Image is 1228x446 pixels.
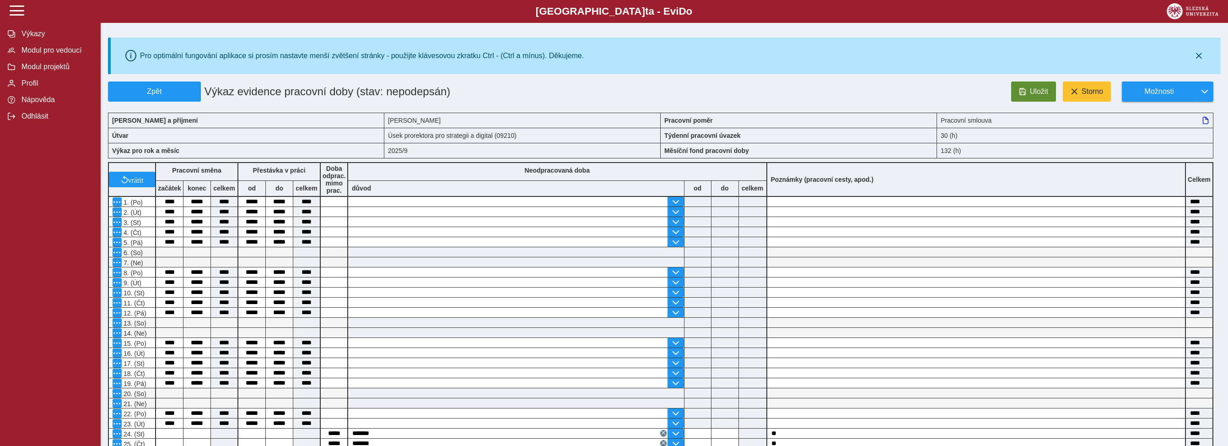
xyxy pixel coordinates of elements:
b: od [684,185,711,192]
b: Týdenní pracovní úvazek [664,132,741,139]
span: Storno [1082,87,1103,96]
b: do [266,185,293,192]
b: Přestávka v práci [253,167,305,174]
button: Menu [113,268,122,277]
span: Odhlásit [19,112,93,120]
button: Menu [113,379,122,388]
button: Menu [113,197,122,207]
span: 4. (Čt) [122,229,141,236]
div: Pracovní smlouva [937,113,1213,128]
span: 7. (Ne) [122,259,143,267]
b: [GEOGRAPHIC_DATA] a - Evi [27,5,1201,17]
span: 12. (Pá) [122,310,146,317]
span: 17. (St) [122,360,145,367]
span: 14. (Ne) [122,330,147,337]
span: 22. (Po) [122,410,146,418]
span: Výkazy [19,30,93,38]
span: 16. (Út) [122,350,145,357]
b: Poznámky (pracovní cesty, apod.) [767,176,878,183]
span: vrátit [128,176,144,183]
span: 20. (So) [122,390,146,397]
button: Menu [113,228,122,237]
div: Pro optimální fungování aplikace si prosím nastavte menší zvětšení stránky - použijte klávesovou ... [140,52,584,60]
span: Zpět [112,87,197,96]
span: Nápověda [19,96,93,104]
button: Možnosti [1122,82,1196,102]
b: Pracovní poměr [664,117,713,124]
div: 2025/9 [384,143,661,158]
button: Menu [113,238,122,247]
span: 21. (Ne) [122,400,147,408]
b: Neodpracovaná doba [525,167,590,174]
b: Měsíční fond pracovní doby [664,147,749,154]
span: 24. (St) [122,430,145,438]
span: 15. (Po) [122,340,146,347]
b: Pracovní směna [172,167,221,174]
button: Menu [113,369,122,378]
span: Modul pro vedoucí [19,46,93,54]
span: 9. (Út) [122,279,141,287]
button: Menu [113,348,122,358]
b: Výkaz pro rok a měsíc [112,147,179,154]
b: celkem [739,185,766,192]
span: 1. (Po) [122,199,143,206]
button: Menu [113,308,122,317]
b: Útvar [112,132,129,139]
div: 30 (h) [937,128,1213,143]
button: Menu [113,419,122,428]
button: Menu [113,288,122,297]
h1: Výkaz evidence pracovní doby (stav: nepodepsán) [201,82,572,102]
span: 13. (So) [122,320,146,327]
span: 6. (So) [122,249,143,256]
button: Menu [113,389,122,398]
span: D [679,5,686,17]
button: Menu [113,318,122,327]
b: důvod [352,185,371,192]
span: Uložit [1030,87,1048,96]
span: Modul projektů [19,63,93,71]
button: Menu [113,429,122,438]
button: Menu [113,298,122,307]
button: Menu [113,338,122,348]
button: Zpět [108,82,201,102]
span: 3. (St) [122,219,141,226]
button: vrátit [109,172,155,187]
button: Menu [113,409,122,418]
span: 19. (Pá) [122,380,146,387]
button: Menu [113,218,122,227]
img: logo_web_su.png [1167,3,1218,19]
span: 23. (Út) [122,420,145,428]
button: Menu [113,359,122,368]
span: 18. (Čt) [122,370,145,377]
div: [PERSON_NAME] [384,113,661,128]
b: celkem [293,185,320,192]
button: Menu [113,399,122,408]
b: [PERSON_NAME] a příjmení [112,117,198,124]
button: Menu [113,248,122,257]
b: Doba odprac. mimo prac. [323,165,346,194]
button: Menu [113,328,122,337]
button: Uložit [1011,82,1056,102]
b: Celkem [1188,176,1211,183]
span: t [645,5,648,17]
span: 5. (Pá) [122,239,143,246]
b: celkem [211,185,237,192]
b: do [711,185,738,192]
button: Menu [113,278,122,287]
b: od [238,185,265,192]
span: Profil [19,79,93,87]
span: o [686,5,693,17]
span: 8. (Po) [122,269,143,277]
b: konec [183,185,210,192]
button: Storno [1063,82,1111,102]
span: Možnosti [1130,87,1189,96]
span: 11. (Čt) [122,299,145,307]
div: 132 (h) [937,143,1213,158]
div: Úsek prorektora pro strategii a digital (09210) [384,128,661,143]
b: začátek [156,185,183,192]
button: Menu [113,258,122,267]
button: Menu [113,207,122,217]
span: 2. (Út) [122,209,141,216]
span: 10. (St) [122,289,145,297]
